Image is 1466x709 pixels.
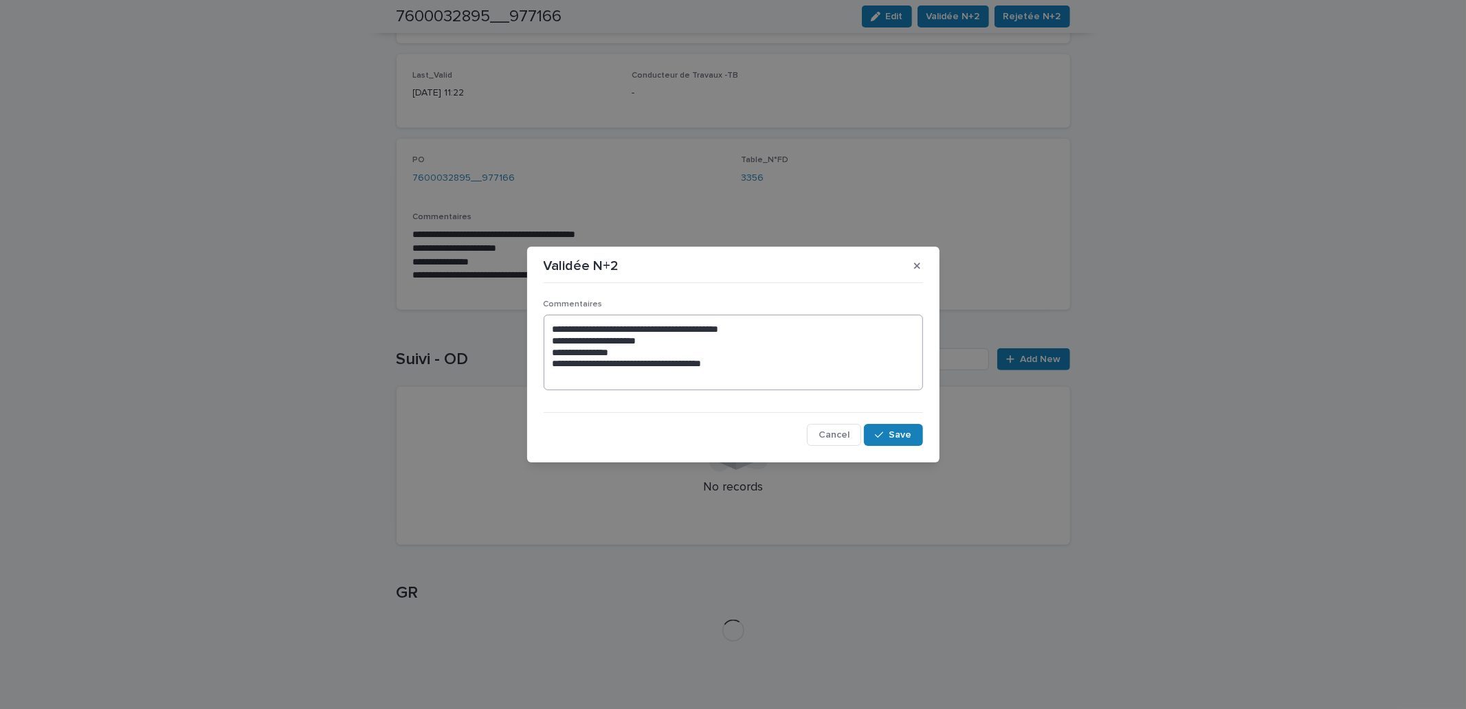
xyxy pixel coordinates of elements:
[544,258,619,274] p: Validée N+2
[544,300,603,308] span: Commentaires
[889,430,912,440] span: Save
[819,430,849,440] span: Cancel
[807,424,861,446] button: Cancel
[864,424,922,446] button: Save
